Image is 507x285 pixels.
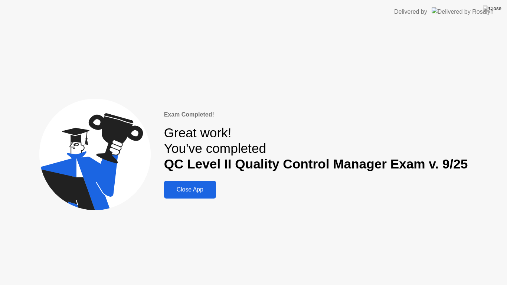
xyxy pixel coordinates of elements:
div: Great work! You've completed [164,125,468,172]
div: Exam Completed! [164,110,468,119]
button: Close App [164,181,216,199]
img: Delivered by Rosalyn [432,7,494,16]
img: Close [483,6,501,12]
div: Close App [166,186,214,193]
b: QC Level II Quality Control Manager Exam v. 9/25 [164,157,468,171]
div: Delivered by [394,7,427,16]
